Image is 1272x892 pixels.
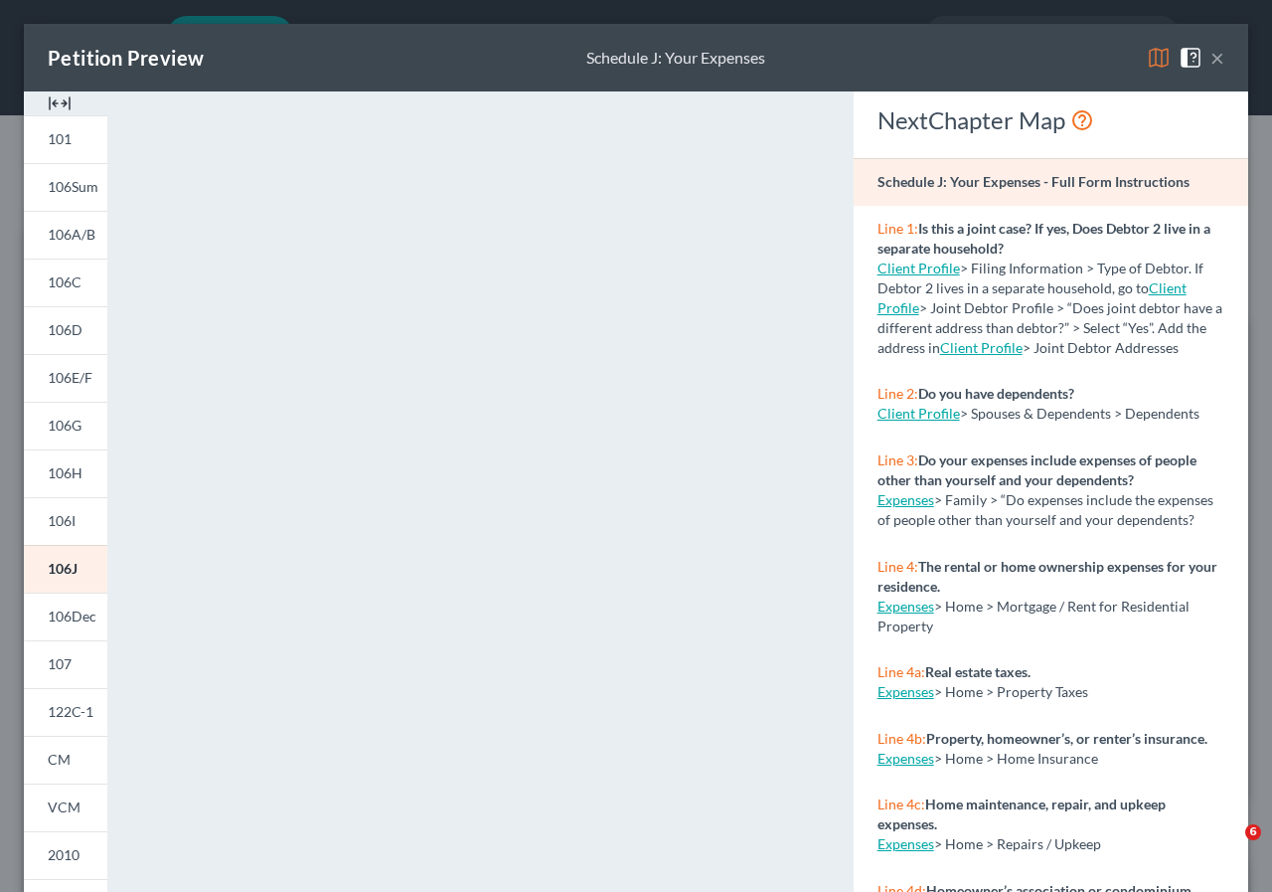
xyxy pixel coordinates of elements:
strong: Real estate taxes. [925,663,1031,680]
span: 106E/F [48,369,92,386]
span: > Joint Debtor Addresses [940,339,1179,356]
a: Client Profile [877,279,1187,316]
a: Expenses [877,598,934,615]
button: × [1210,46,1224,70]
span: 106I [48,512,76,529]
span: Line 4c: [877,796,925,812]
div: Schedule J: Your Expenses [586,47,765,70]
a: 101 [24,115,107,163]
a: 106J [24,545,107,593]
span: 2010 [48,846,79,863]
span: Line 4a: [877,663,925,680]
a: 106A/B [24,211,107,259]
a: Expenses [877,750,934,767]
span: 107 [48,655,72,672]
span: > Filing Information > Type of Debtor. If Debtor 2 lives in a separate household, go to [877,260,1203,296]
span: > Joint Debtor Profile > “Does joint debtor have a different address than debtor?” > Select “Yes”... [877,279,1222,356]
strong: Do your expenses include expenses of people other than yourself and your dependents? [877,451,1196,488]
span: 101 [48,130,72,147]
span: > Home > Home Insurance [934,750,1098,767]
span: 106A/B [48,226,95,243]
a: Client Profile [940,339,1023,356]
span: > Home > Repairs / Upkeep [934,835,1101,852]
span: 122C-1 [48,703,93,720]
a: 122C-1 [24,688,107,736]
a: 106E/F [24,354,107,402]
a: 106C [24,259,107,306]
a: 106Sum [24,163,107,211]
strong: Home maintenance, repair, and upkeep expenses. [877,796,1166,832]
span: > Family > “Do expenses include the expenses of people other than yourself and your dependents? [877,491,1213,528]
a: Expenses [877,491,934,508]
span: Line 3: [877,451,918,468]
span: 6 [1245,824,1261,840]
strong: Do you have dependents? [918,385,1074,402]
span: > Home > Property Taxes [934,683,1088,700]
span: 106H [48,464,82,481]
a: 106H [24,449,107,497]
a: 2010 [24,831,107,879]
span: Line 2: [877,385,918,402]
span: Line 4b: [877,730,926,747]
a: VCM [24,784,107,831]
div: Petition Preview [48,44,204,72]
a: 106Dec [24,593,107,640]
strong: Property, homeowner’s, or renter’s insurance. [926,730,1207,747]
strong: The rental or home ownership expenses for your residence. [877,558,1217,595]
span: 106Sum [48,178,98,195]
span: VCM [48,799,80,815]
a: 107 [24,640,107,688]
a: 106I [24,497,107,545]
a: Client Profile [877,260,960,276]
span: > Spouses & Dependents > Dependents [960,405,1199,422]
img: expand-e0f6d898513216a626fdd78e52531dac95497ffd26381d4c15ee2fc46db09dca.svg [48,91,72,115]
span: 106G [48,417,81,434]
a: Client Profile [877,405,960,422]
a: 106G [24,402,107,449]
img: help-close-5ba153eb36485ed6c1ea00a893f15db1cb9b99d6cae46e1a8edb6c62d00a1a76.svg [1179,46,1202,70]
a: Expenses [877,683,934,700]
iframe: Intercom live chat [1204,824,1252,872]
a: 106D [24,306,107,354]
img: map-eea8200ae884c6f1103ae1953ef3d486a96c86aabb227e865a55264e3737af1f.svg [1147,46,1171,70]
span: 106C [48,273,81,290]
div: NextChapter Map [877,104,1224,136]
span: Line 4: [877,558,918,575]
a: CM [24,736,107,784]
span: CM [48,751,71,768]
strong: Schedule J: Your Expenses - Full Form Instructions [877,173,1190,190]
strong: Is this a joint case? If yes, Does Debtor 2 live in a separate household? [877,220,1210,257]
span: 106J [48,560,78,577]
span: 106Dec [48,608,96,624]
a: Expenses [877,835,934,852]
span: > Home > Mortgage / Rent for Residential Property [877,598,1190,634]
span: Line 1: [877,220,918,237]
span: 106D [48,321,82,338]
